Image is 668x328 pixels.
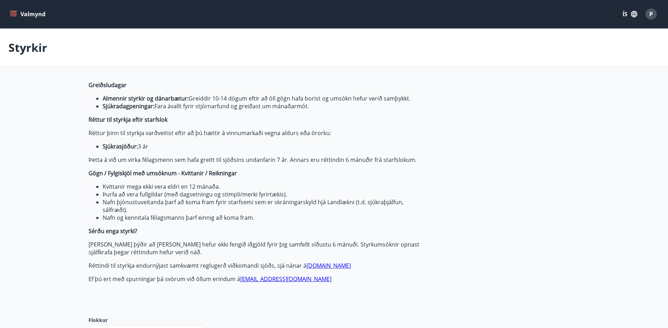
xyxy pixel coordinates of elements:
p: Ef þú ert með spurningar þá svörum við öllum erindum á [89,275,421,283]
strong: Sérðu enga styrki? [89,227,137,235]
li: Kvittanir mega ekki vera eldri en 12 mánaða. [103,183,421,190]
p: [PERSON_NAME] þýðir að [PERSON_NAME] hefur ekki fengið iðgjöld fyrir þig samfellt síðustu 6 mánuð... [89,241,421,256]
a: [DOMAIN_NAME] [306,262,351,269]
span: P [649,10,653,18]
p: Þetta á við um virka félagsmenn sem hafa greitt til sjóðsins undanfarin 7 ár. Annars eru réttindi... [89,156,421,164]
p: Réttindi til styrkja endurnýjast samkvæmt reglugerð viðkomandi sjóðs, sjá nánar á [89,262,421,269]
button: menu [8,8,48,20]
button: ÍS [619,8,641,20]
li: Fara ávallt fyrir stjórnarfund og greiðast um mánaðarmót. [103,102,421,110]
strong: Almennir styrkir og dánarbætur: [103,95,189,102]
li: Nafn og kennitala félagsmanns þarf einnig að koma fram. [103,214,421,221]
p: Styrkir [8,40,47,55]
a: [EMAIL_ADDRESS][DOMAIN_NAME] [240,275,332,283]
strong: Greiðsludagar [89,81,127,89]
strong: Réttur til styrkja eftir starfslok [89,116,168,123]
li: 3 ár [103,142,421,150]
li: Nafn þjónustuveitanda þarf að koma fram fyrir starfsemi sem er skráningarskyld hjá Landlækni (t.d... [103,198,421,214]
label: Flokkur [89,317,205,324]
li: Greiddir 10-14 dögum eftir að öll gögn hafa borist og umsókn hefur verið samþykkt. [103,95,421,102]
strong: Gögn / Fylgiskjöl með umsóknum - Kvittanir / Reikningar [89,169,237,177]
strong: Sjúkrasjóður: [103,142,138,150]
li: Þurfa að vera fullgildar (með dagsetningu og stimpli/merki fyrirtækis). [103,190,421,198]
button: P [643,6,660,23]
strong: Sjúkradagpeningar: [103,102,154,110]
p: Réttur þinn til styrkja varðveitist eftir að þú hættir á vinnumarkaði vegna aldurs eða örorku: [89,129,421,137]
